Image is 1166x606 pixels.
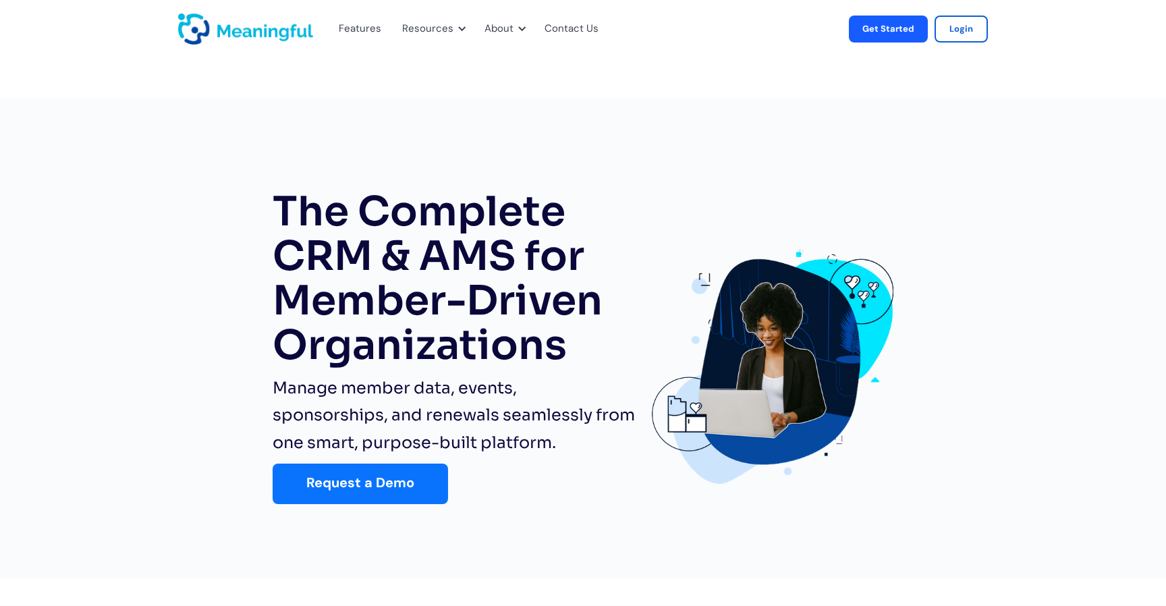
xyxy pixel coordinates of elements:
a: Contact Us [545,20,599,38]
a: Features [339,20,371,38]
h1: The Complete CRM & AMS for Member-Driven Organizations [273,190,636,368]
div: About [484,20,513,38]
div: About [476,7,530,51]
div: Resources [394,7,470,51]
p: Manage member data, events, sponsorships, and renewals seamlessly from one smart, purpose-built p... [273,375,636,457]
a: Login [935,16,988,43]
div: Resources [402,20,453,38]
a: Request a Demo [273,464,448,504]
img: An employee volunteer giving skills to the causes she cares about. [652,250,893,484]
div: Features [331,7,387,51]
a: Get Started [849,16,928,43]
div: Features [339,20,381,38]
div: Contact Us [536,7,615,51]
a: home [178,13,212,45]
